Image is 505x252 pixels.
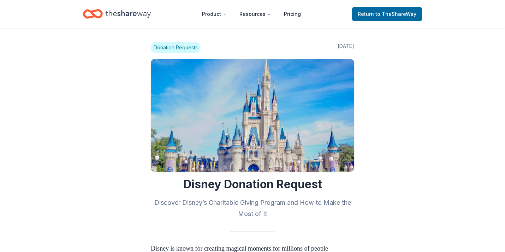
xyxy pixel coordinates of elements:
[151,197,354,220] h2: Discover Disney’s Charitable Giving Program and How to Make the Most of It
[234,7,277,21] button: Resources
[196,7,232,21] button: Product
[358,10,416,18] span: Return
[352,7,422,21] a: Returnto TheShareWay
[375,11,416,17] span: to TheShareWay
[83,6,151,22] a: Home
[338,42,354,53] span: [DATE]
[151,177,354,191] h1: Disney Donation Request
[151,59,354,172] img: Image for Disney Donation Request
[196,6,307,22] nav: Main
[151,42,201,53] span: Donation Requests
[278,7,307,21] a: Pricing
